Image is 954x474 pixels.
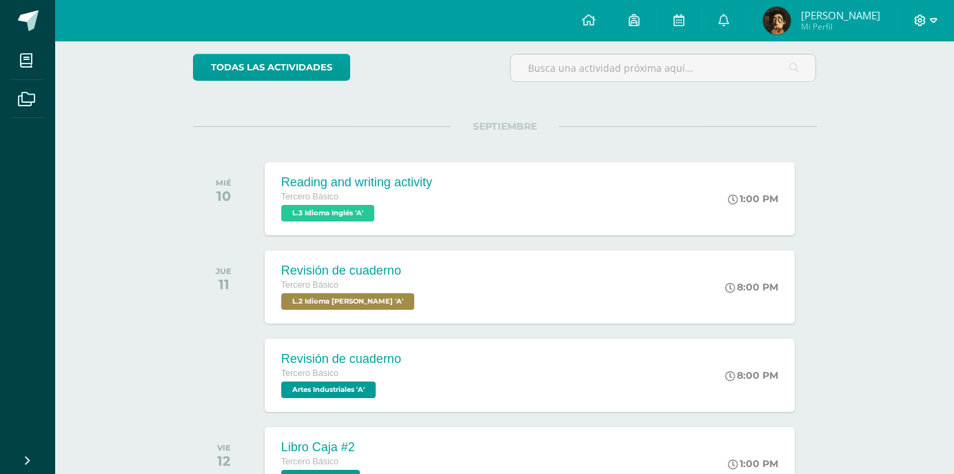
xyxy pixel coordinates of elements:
div: 10 [216,188,232,204]
span: Mi Perfil [801,21,880,32]
div: Libro Caja #2 [281,440,363,455]
input: Busca una actividad próxima aquí... [511,55,816,81]
span: Tercero Básico [281,280,338,290]
span: L.2 Idioma Maya Kaqchikel 'A' [281,293,414,310]
span: Artes Industriales 'A' [281,382,376,398]
span: SEPTIEMBRE [451,120,559,132]
span: Tercero Básico [281,457,338,466]
span: L.3 Idioma Inglés 'A' [281,205,374,221]
div: 1:00 PM [728,192,778,205]
div: 8:00 PM [725,369,778,382]
div: Revisión de cuaderno [281,264,418,278]
span: Tercero Básico [281,368,338,378]
div: 12 [217,453,231,469]
div: 1:00 PM [728,457,778,470]
div: MIÉ [216,178,232,188]
a: todas las Actividades [193,54,350,81]
div: 8:00 PM [725,281,778,293]
span: Tercero Básico [281,192,338,201]
div: Revisión de cuaderno [281,352,401,366]
img: bbaadbe0cdc19caa6fc97f19e8e21bb6.png [763,7,791,34]
div: JUE [216,266,232,276]
div: 11 [216,276,232,293]
div: Reading and writing activity [281,175,432,190]
div: VIE [217,443,231,453]
span: [PERSON_NAME] [801,8,880,22]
